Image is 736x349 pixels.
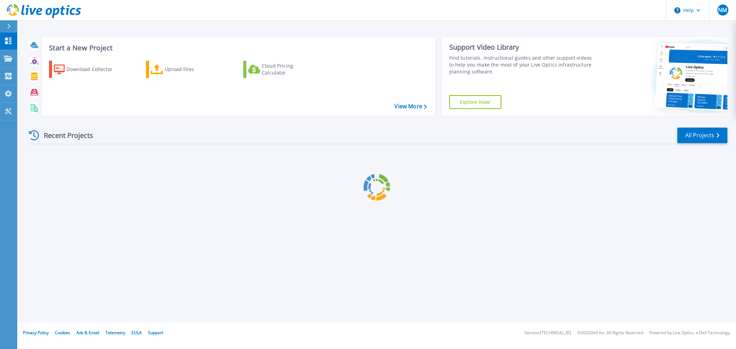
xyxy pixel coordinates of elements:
[524,331,571,335] li: Version: [TECHNICAL_ID]
[449,43,596,52] div: Support Video Library
[27,127,102,144] div: Recent Projects
[394,103,426,110] a: View More
[49,61,126,78] a: Download Collector
[76,330,99,336] a: Ads & Email
[449,95,502,109] a: Explore Now!
[262,62,317,76] div: Cloud Pricing Calculator
[577,331,643,335] li: © 2025 Dell Inc. All Rights Reserved
[165,62,220,76] div: Upload Files
[677,128,727,143] a: All Projects
[23,330,49,336] a: Privacy Policy
[718,7,727,13] span: NM
[131,330,142,336] a: EULA
[243,61,320,78] a: Cloud Pricing Calculator
[49,44,426,52] h3: Start a New Project
[649,331,730,335] li: Powered by Live Optics, a Dell Technology
[106,330,125,336] a: Telemetry
[148,330,163,336] a: Support
[67,62,122,76] div: Download Collector
[449,54,596,75] div: Find tutorials, instructional guides and other support videos to help you make the most of your L...
[146,61,223,78] a: Upload Files
[55,330,70,336] a: Cookies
